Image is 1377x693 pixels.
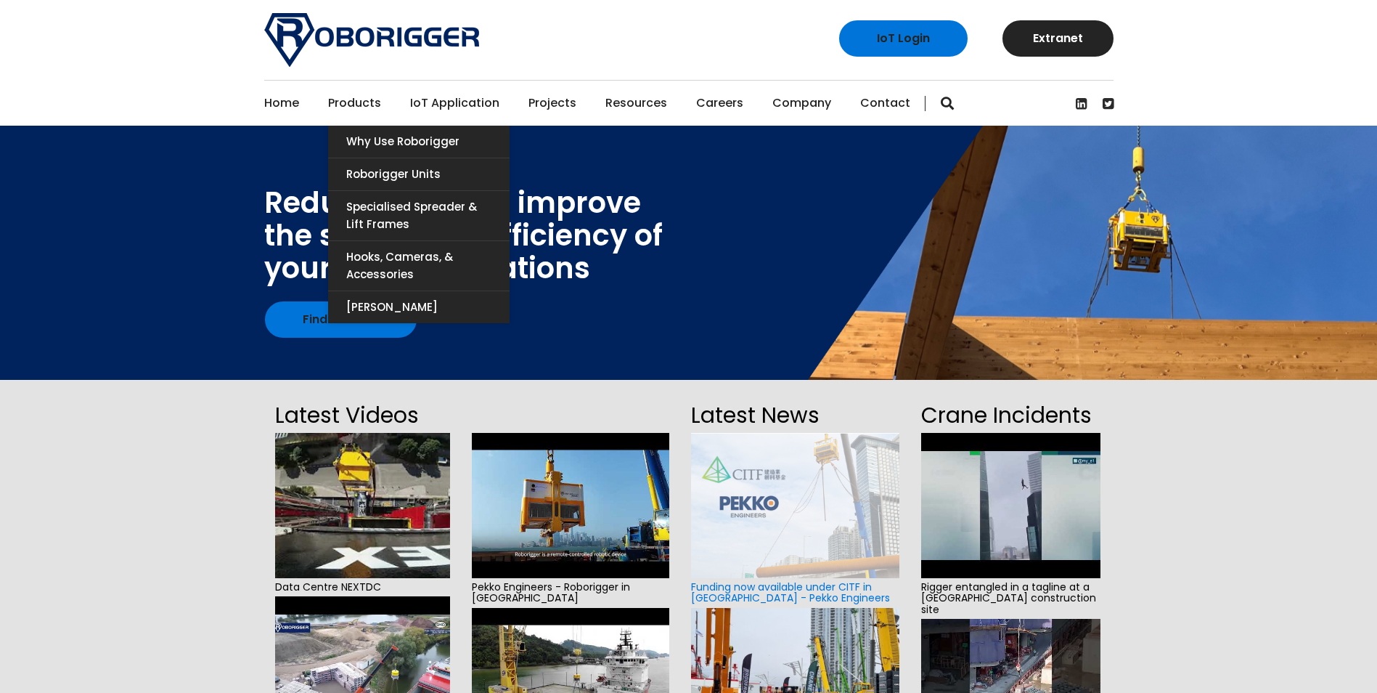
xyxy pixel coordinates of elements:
div: Reduce cost and improve the safety and efficiency of your lifting operations [264,187,663,285]
a: IoT Application [410,81,499,126]
a: Specialised Spreader & Lift Frames [328,191,510,240]
a: Hooks, Cameras, & Accessories [328,241,510,291]
a: Products [328,81,381,126]
a: [PERSON_NAME] [328,291,510,323]
a: Extranet [1002,20,1114,57]
span: Data Centre NEXTDC [275,578,450,596]
a: Roborigger Units [328,158,510,190]
img: Roborigger [264,13,479,67]
h2: Latest News [691,398,899,433]
a: IoT Login [839,20,968,57]
img: hqdefault.jpg [472,433,670,578]
img: hqdefault.jpg [275,433,450,578]
h2: Latest Videos [275,398,450,433]
a: Find out how [265,301,417,338]
img: hqdefault.jpg [921,433,1100,578]
a: Funding now available under CITF in [GEOGRAPHIC_DATA] - Pekko Engineers [691,580,890,605]
h2: Crane Incidents [921,398,1100,433]
span: Rigger entangled in a tagline at a [GEOGRAPHIC_DATA] construction site [921,578,1100,619]
a: Company [772,81,831,126]
a: Resources [605,81,667,126]
a: Projects [528,81,576,126]
a: Home [264,81,299,126]
a: Contact [860,81,910,126]
span: Pekko Engineers - Roborigger in [GEOGRAPHIC_DATA] [472,578,670,608]
a: Why use Roborigger [328,126,510,158]
a: Careers [696,81,743,126]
